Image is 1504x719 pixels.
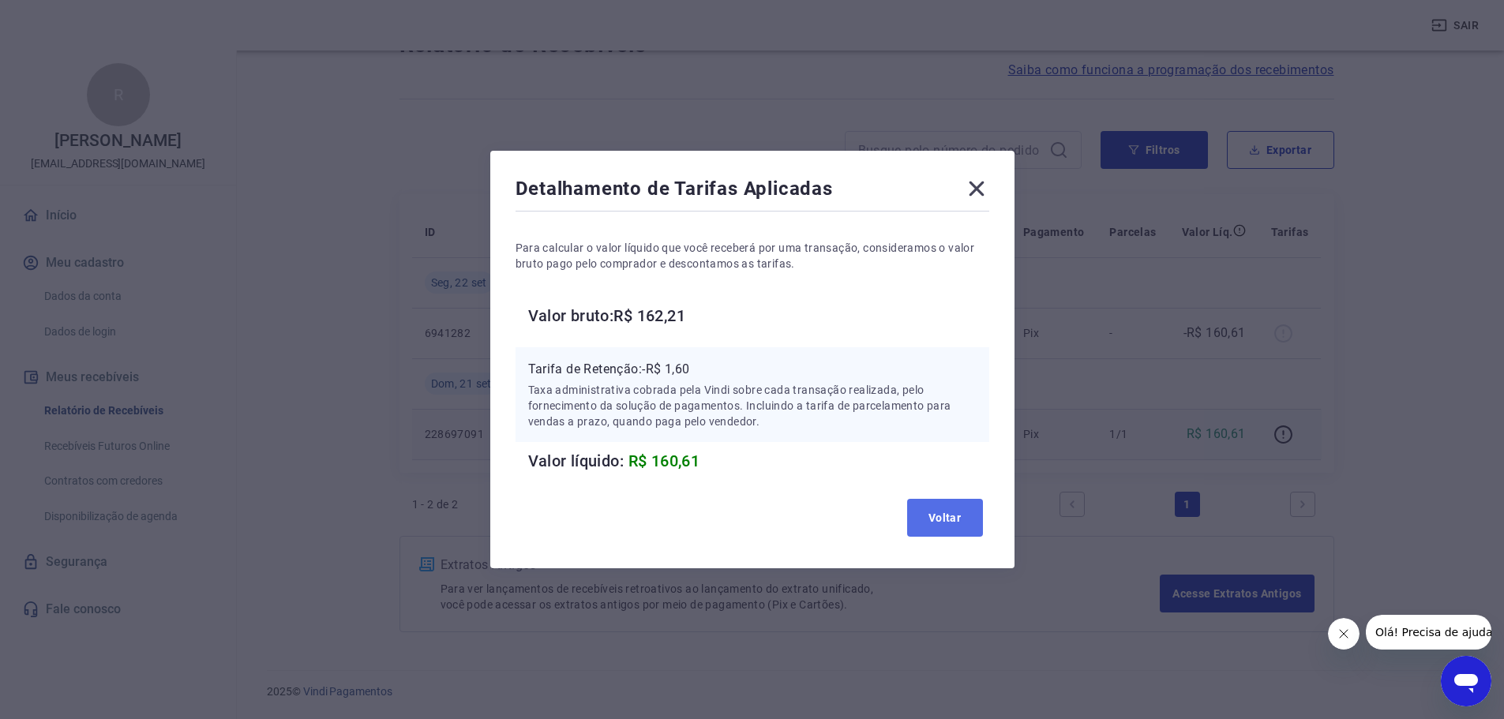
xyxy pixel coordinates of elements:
iframe: Botão para abrir a janela de mensagens [1441,656,1491,706]
iframe: Fechar mensagem [1328,618,1360,650]
span: R$ 160,61 [628,451,700,470]
span: Olá! Precisa de ajuda? [9,11,133,24]
p: Para calcular o valor líquido que você receberá por uma transação, consideramos o valor bruto pag... [516,240,989,271]
button: Voltar [907,499,983,537]
h6: Valor líquido: [528,448,989,474]
iframe: Mensagem da empresa [1366,615,1491,650]
p: Tarifa de Retenção: -R$ 1,60 [528,360,977,379]
p: Taxa administrativa cobrada pela Vindi sobre cada transação realizada, pelo fornecimento da soluç... [528,382,977,429]
h6: Valor bruto: R$ 162,21 [528,303,989,328]
div: Detalhamento de Tarifas Aplicadas [516,176,989,208]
